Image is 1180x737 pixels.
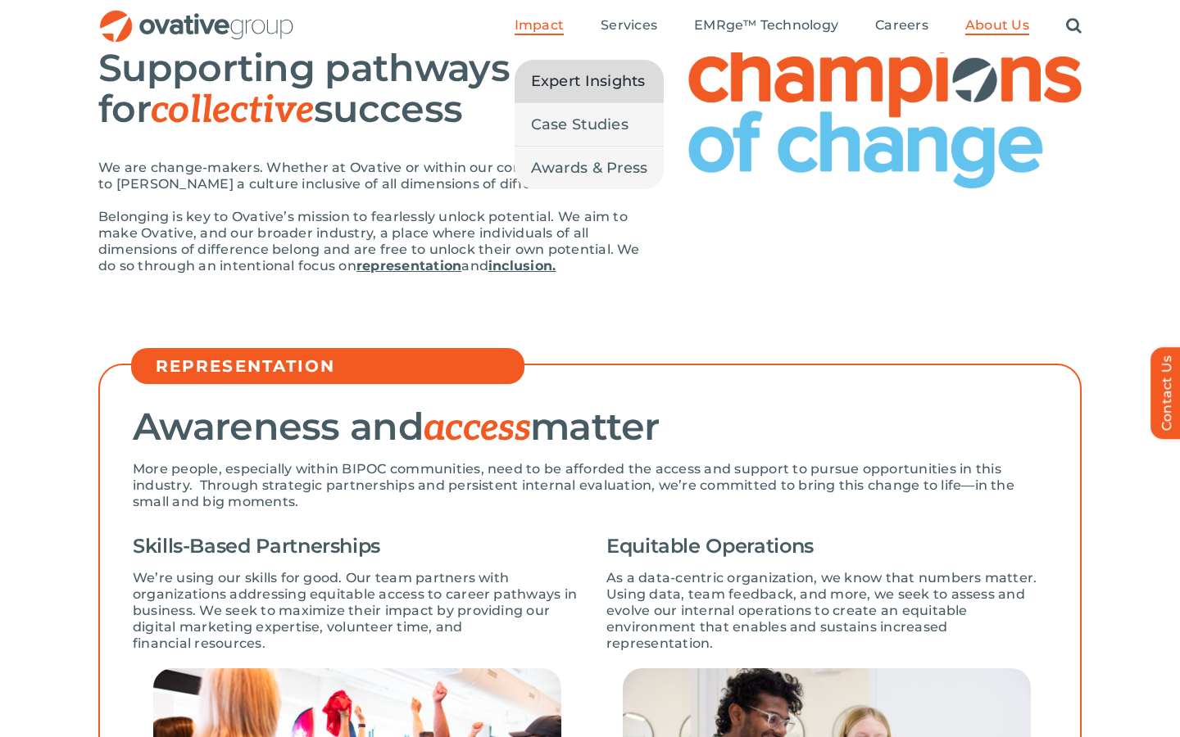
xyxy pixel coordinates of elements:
h2: Awareness and matter [133,406,1047,449]
a: Careers [875,17,928,35]
span: Careers [875,17,928,34]
span: Case Studies [531,113,629,136]
span: and [461,258,488,274]
img: Social Impact – Champions of Change Logo [688,39,1082,188]
a: Expert Insights [515,60,665,102]
a: OG_Full_horizontal_RGB [98,8,295,24]
h4: Equitable Operations [606,535,1047,558]
h5: REPRESENTATION [156,356,516,376]
p: Belonging is key to Ovative’s mission to fearlessly unlock potential. We aim to make Ovative, and... [98,209,656,274]
a: Impact [515,17,564,35]
span: access [424,405,530,451]
a: representation [356,258,461,274]
a: inclusion. [488,258,556,274]
a: EMRge™ Technology [694,17,838,35]
p: As a data-centric organization, we know that numbers matter. Using data, team feedback, and more,... [606,570,1047,652]
h4: Skills-Based Partnerships [133,535,582,558]
span: collective [151,88,314,133]
span: Impact [515,17,564,34]
p: We’re using our skills for good. Our team partners with organizations addressing equitable access... [133,570,582,652]
span: About Us [965,17,1029,34]
a: About Us [965,17,1029,35]
span: Expert Insights [531,70,646,93]
h2: Supporting pathways for success [98,47,656,131]
a: Case Studies [515,103,665,146]
a: Search [1066,17,1082,35]
a: Services [601,17,657,35]
a: Awards & Press [515,147,665,189]
span: Services [601,17,657,34]
p: More people, especially within BIPOC communities, need to be afforded the access and support to p... [133,461,1047,510]
p: We are change-makers. Whether at Ovative or within our communities, we seek to [PERSON_NAME] a cu... [98,160,656,192]
span: Awards & Press [531,156,648,179]
span: EMRge™ Technology [694,17,838,34]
